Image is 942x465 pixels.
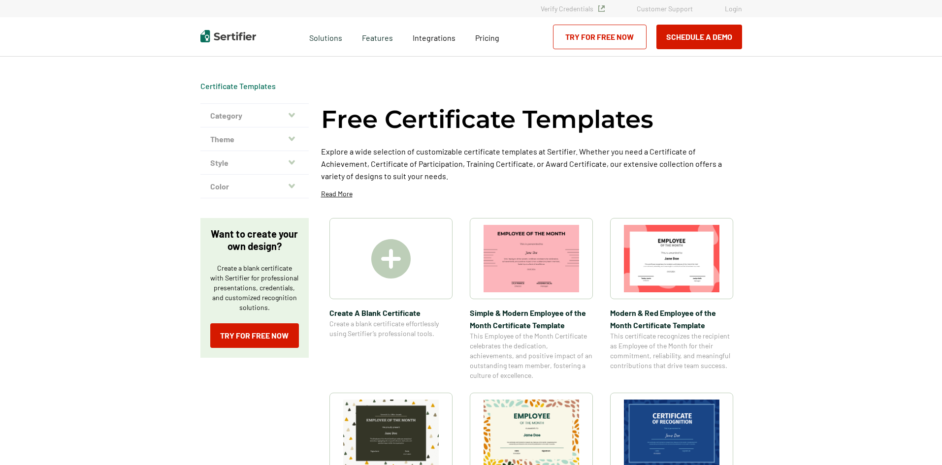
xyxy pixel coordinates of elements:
[329,319,453,339] span: Create a blank certificate effortlessly using Sertifier’s professional tools.
[541,4,605,13] a: Verify Credentials
[362,31,393,43] span: Features
[484,225,579,292] img: Simple & Modern Employee of the Month Certificate Template
[200,104,309,127] button: Category
[610,331,733,371] span: This certificate recognizes the recipient as Employee of the Month for their commitment, reliabil...
[610,307,733,331] span: Modern & Red Employee of the Month Certificate Template
[637,4,693,13] a: Customer Support
[624,225,719,292] img: Modern & Red Employee of the Month Certificate Template
[210,323,299,348] a: Try for Free Now
[553,25,647,49] a: Try for Free Now
[725,4,742,13] a: Login
[470,218,593,380] a: Simple & Modern Employee of the Month Certificate TemplateSimple & Modern Employee of the Month C...
[210,228,299,252] p: Want to create your own design?
[200,175,309,198] button: Color
[610,218,733,380] a: Modern & Red Employee of the Month Certificate TemplateModern & Red Employee of the Month Certifi...
[210,263,299,312] p: Create a blank certificate with Sertifier for professional presentations, credentials, and custom...
[200,30,256,42] img: Sertifier | Digital Credentialing Platform
[470,307,593,331] span: Simple & Modern Employee of the Month Certificate Template
[475,31,499,43] a: Pricing
[309,31,342,43] span: Solutions
[321,103,653,135] h1: Free Certificate Templates
[200,81,276,91] a: Certificate Templates
[413,31,455,43] a: Integrations
[475,33,499,42] span: Pricing
[200,127,309,151] button: Theme
[470,331,593,380] span: This Employee of the Month Certificate celebrates the dedication, achievements, and positive impa...
[329,307,453,319] span: Create A Blank Certificate
[598,5,605,12] img: Verified
[371,239,411,279] img: Create A Blank Certificate
[413,33,455,42] span: Integrations
[321,189,353,199] p: Read More
[321,145,742,182] p: Explore a wide selection of customizable certificate templates at Sertifier. Whether you need a C...
[200,81,276,91] div: Breadcrumb
[200,151,309,175] button: Style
